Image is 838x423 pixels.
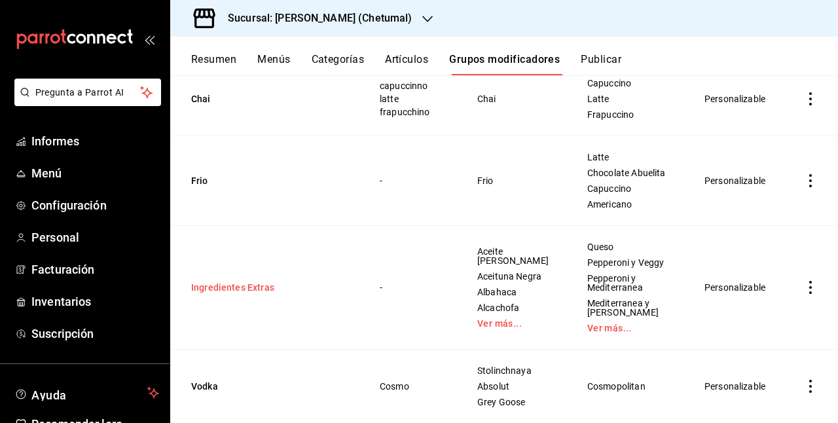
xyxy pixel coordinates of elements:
button: Ingredientes Extras [191,281,348,294]
button: Pregunta a Parrot AI [14,79,161,106]
span: Albahaca [477,287,555,297]
font: Informes [31,134,79,148]
td: - [364,136,461,225]
span: Capuccino [587,79,672,88]
span: Latte [587,94,672,103]
font: Resumen [191,53,236,65]
button: actions [804,92,817,105]
font: Configuración [31,198,107,212]
td: Personalizable [689,136,783,225]
font: Suscripción [31,327,94,340]
font: Categorías [312,53,365,65]
font: Personal [31,230,79,244]
td: - [364,225,461,349]
span: Latte [587,153,672,162]
span: Frio [477,176,555,185]
td: Cosmo [364,349,461,423]
font: Pregunta a Parrot AI [35,87,124,98]
div: pestañas de navegación [191,52,838,75]
a: Pregunta a Parrot AI [9,95,161,109]
span: Alcachofa [477,303,555,312]
button: abrir_cajón_menú [144,34,155,45]
button: Vodka [191,380,348,393]
font: Inventarios [31,295,91,308]
span: Grey Goose [477,397,555,407]
font: Artículos [385,53,428,65]
font: Grupos modificadores [449,53,560,65]
font: Publicar [581,53,621,65]
span: Frapuccino [587,110,672,119]
span: Cosmopolitan [587,382,672,391]
span: Chocolate Abuelita [587,168,672,177]
td: Personalizable [689,349,783,423]
button: actions [804,281,817,294]
button: Chai [191,92,348,105]
font: Facturación [31,263,94,276]
span: Stolinchnaya [477,366,555,375]
span: Aceituna Negra [477,272,555,281]
td: Personalizable [689,62,783,136]
span: Absolut [477,382,555,391]
span: Mediterranea y [PERSON_NAME] [587,299,672,317]
td: capuccinno latte frapucchino [364,62,461,136]
font: Menú [31,166,62,180]
span: Queso [587,242,672,251]
button: Frio [191,174,348,187]
font: Sucursal: [PERSON_NAME] (Chetumal) [228,12,412,24]
span: Pepperoni y Veggy [587,258,672,267]
button: actions [804,174,817,187]
span: Capuccino [587,184,672,193]
span: Chai [477,94,555,103]
td: Personalizable [689,225,783,349]
span: Americano [587,200,672,209]
a: Ver más... [587,323,672,333]
font: Menús [257,53,290,65]
span: Pepperoni y Mediterranea [587,274,672,292]
button: actions [804,380,817,393]
font: Ayuda [31,388,67,402]
a: Ver más... [477,319,555,328]
span: Aceite [PERSON_NAME] [477,247,555,265]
